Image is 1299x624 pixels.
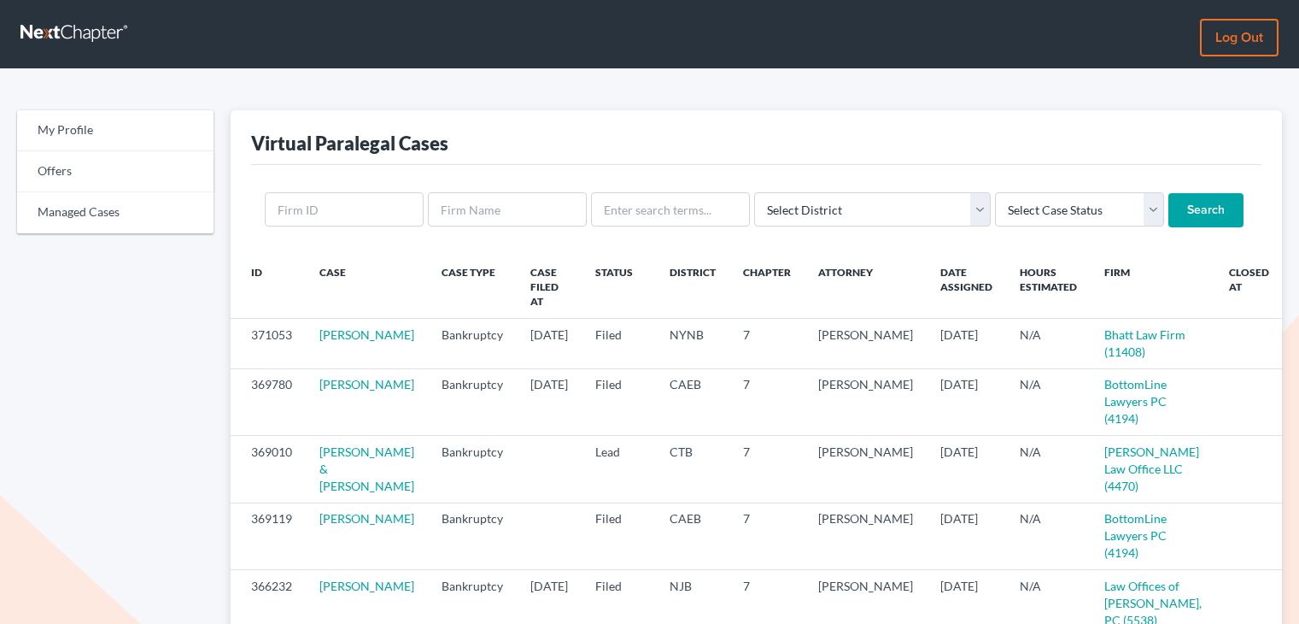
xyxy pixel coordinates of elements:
td: Bankruptcy [428,368,517,435]
a: [PERSON_NAME] Law Office LLC (4470) [1104,444,1199,493]
a: Managed Cases [17,192,214,233]
th: Case Filed At [517,255,582,319]
td: [PERSON_NAME] [805,503,927,569]
a: [PERSON_NAME] [319,327,414,342]
td: Bankruptcy [428,319,517,368]
th: Status [582,255,656,319]
div: Virtual Paralegal Cases [251,131,448,156]
td: CTB [656,436,729,503]
td: [DATE] [927,436,1006,503]
td: NYNB [656,319,729,368]
td: [DATE] [517,368,582,435]
td: 369780 [231,368,306,435]
td: N/A [1006,368,1091,435]
td: 7 [729,368,805,435]
th: Attorney [805,255,927,319]
td: N/A [1006,436,1091,503]
td: Filed [582,319,656,368]
input: Enter search terms... [591,192,750,227]
a: Bhatt Law Firm (11408) [1104,327,1185,359]
th: Date Assigned [927,255,1006,319]
a: Log out [1200,19,1279,56]
th: Case Type [428,255,517,319]
td: CAEB [656,368,729,435]
td: Bankruptcy [428,503,517,569]
a: [PERSON_NAME] & [PERSON_NAME] [319,444,414,493]
th: District [656,255,729,319]
td: [DATE] [927,319,1006,368]
td: Filed [582,368,656,435]
td: 7 [729,319,805,368]
td: [DATE] [927,503,1006,569]
td: [PERSON_NAME] [805,368,927,435]
td: 7 [729,436,805,503]
td: [PERSON_NAME] [805,436,927,503]
td: 371053 [231,319,306,368]
th: Firm [1091,255,1215,319]
input: Firm Name [428,192,587,227]
td: N/A [1006,503,1091,569]
td: Bankruptcy [428,436,517,503]
a: [PERSON_NAME] [319,511,414,526]
td: N/A [1006,319,1091,368]
td: 7 [729,503,805,569]
th: Hours Estimated [1006,255,1091,319]
a: BottomLine Lawyers PC (4194) [1104,511,1167,560]
td: 369119 [231,503,306,569]
a: BottomLine Lawyers PC (4194) [1104,377,1167,426]
th: ID [231,255,306,319]
td: Lead [582,436,656,503]
input: Firm ID [265,192,424,227]
th: Closed at [1215,255,1283,319]
a: Offers [17,151,214,192]
td: CAEB [656,503,729,569]
th: Chapter [729,255,805,319]
td: 369010 [231,436,306,503]
td: [DATE] [517,319,582,368]
a: [PERSON_NAME] [319,377,414,391]
input: Search [1168,193,1243,227]
a: My Profile [17,110,214,151]
td: [PERSON_NAME] [805,319,927,368]
th: Case [306,255,428,319]
td: [DATE] [927,368,1006,435]
td: Filed [582,503,656,569]
a: [PERSON_NAME] [319,579,414,593]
